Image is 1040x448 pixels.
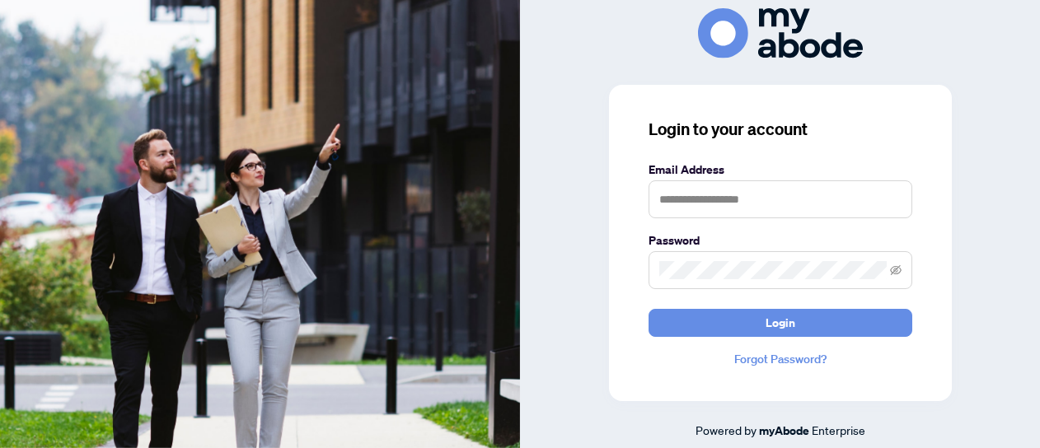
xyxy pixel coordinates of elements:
label: Password [649,231,912,250]
a: Forgot Password? [649,350,912,368]
span: eye-invisible [890,264,902,276]
span: Login [766,310,795,336]
span: Powered by [696,422,757,437]
span: Enterprise [812,422,865,437]
button: Login [649,309,912,337]
label: Email Address [649,161,912,179]
img: ma-logo [698,8,863,58]
h3: Login to your account [649,118,912,141]
a: myAbode [759,422,809,440]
